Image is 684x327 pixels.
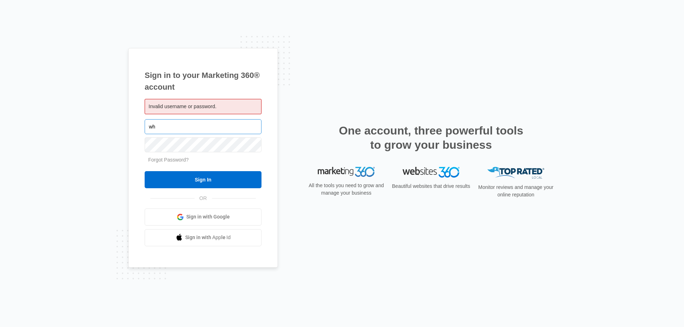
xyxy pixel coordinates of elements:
[148,157,189,163] a: Forgot Password?
[403,167,460,177] img: Websites 360
[186,213,230,221] span: Sign in with Google
[185,234,231,241] span: Sign in with Apple Id
[149,104,217,109] span: Invalid username or password.
[145,229,261,246] a: Sign in with Apple Id
[306,182,386,197] p: All the tools you need to grow and manage your business
[391,183,471,190] p: Beautiful websites that drive results
[487,167,544,179] img: Top Rated Local
[195,195,212,202] span: OR
[145,69,261,93] h1: Sign in to your Marketing 360® account
[145,119,261,134] input: Email
[476,184,556,199] p: Monitor reviews and manage your online reputation
[318,167,375,177] img: Marketing 360
[145,209,261,226] a: Sign in with Google
[145,171,261,188] input: Sign In
[337,123,525,152] h2: One account, three powerful tools to grow your business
